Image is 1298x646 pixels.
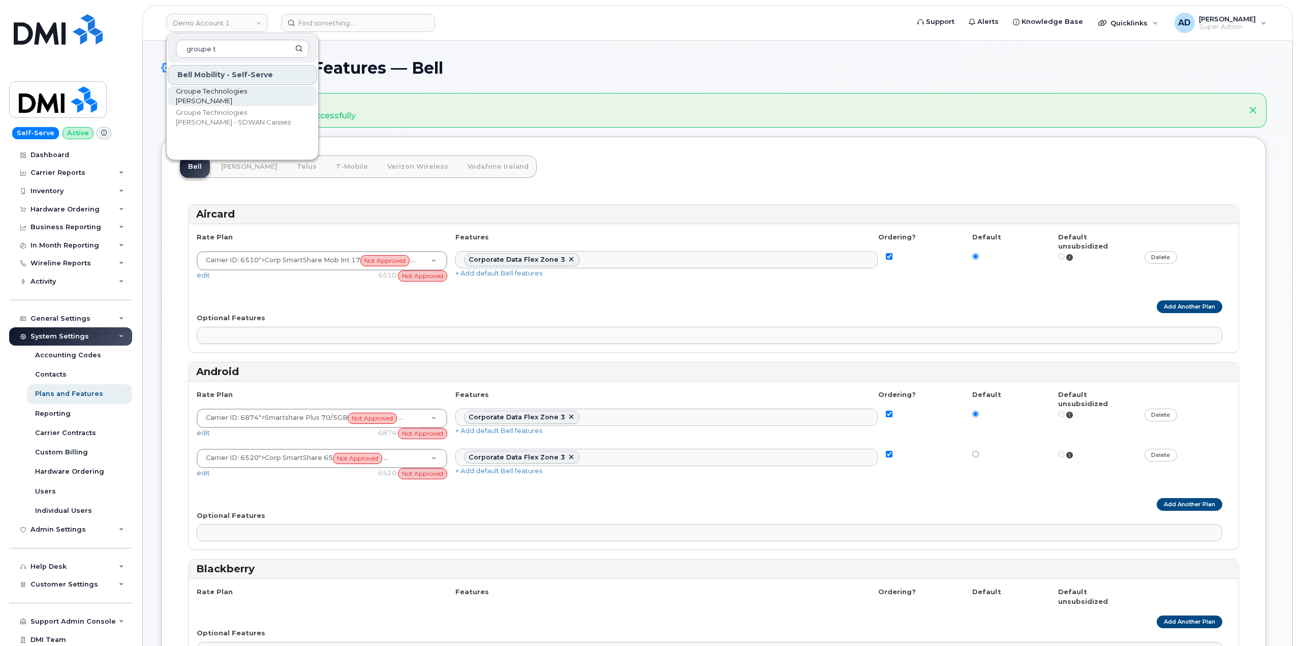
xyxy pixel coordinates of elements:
[289,156,325,178] a: Telus
[197,390,233,398] strong: Rate Plan
[1157,498,1222,511] a: Add Another Plan
[197,511,265,520] label: Optional Features
[398,270,447,282] span: Not Approved
[200,453,431,464] span: ">Corp SmartShare 65
[378,469,396,477] span: 6520
[384,453,439,464] span: Carrier ID: 6520
[455,467,542,475] a: + Add default Bell features
[197,313,265,323] label: Optional Features
[972,233,1001,241] strong: Default
[176,108,293,128] span: Groupe Technologies [PERSON_NAME] - SDWAN Caisses
[378,428,396,437] span: 6874
[196,562,1231,576] h3: Blackberry
[360,255,410,266] span: Not Approved
[197,588,233,596] strong: Rate Plan
[206,454,259,462] span: Corp SmartShare 65 <span class='badge badge-red'>Not Approved</span> <span class='badge' data-test=
[196,207,1231,221] h3: Aircard
[1058,588,1108,605] strong: Default unsubsidized
[200,255,431,266] span: ">Corp SmartShare Mob Int 17
[197,469,210,477] a: edit
[878,588,916,596] strong: Ordering?
[206,414,259,421] span: Smartshare Plus 70/5GB <span class='badge badge-red'>Not Approved</span> <span class='badge' data...
[398,468,447,479] span: Not Approved
[168,65,317,85] div: Bell Mobility - Self-Serve
[469,256,565,263] span: Corporate Data Flex Zone 3
[455,233,489,241] strong: Features
[197,233,233,241] strong: Rate Plan
[455,588,489,596] strong: Features
[1145,409,1178,421] a: delete
[398,413,453,423] span: Carrier ID: 6874
[1058,390,1108,408] strong: Default unsubsidized
[455,390,489,398] strong: Features
[213,156,286,178] a: [PERSON_NAME]
[455,426,542,435] a: + Add default Bell features
[180,156,210,178] a: Bell
[196,365,1231,379] h3: Android
[176,40,309,58] input: Search
[328,156,376,178] a: T-Mobile
[197,628,265,638] label: Optional Features
[168,107,317,128] a: Groupe Technologies [PERSON_NAME] - SDWAN Caisses
[878,390,916,398] strong: Ordering?
[379,156,456,178] a: Verizon Wireless
[197,449,447,468] a: Carrier ID: 6520">Corp SmartShare 65Not Approved Carrier ID: 6520
[878,233,916,241] strong: Ordering?
[1157,300,1222,313] a: Add Another Plan
[1145,251,1178,264] a: delete
[206,256,259,264] span: Corp SmartShare Mob Int 17 <span class='badge badge-red'>Not Approved</span> <span class='badge' ...
[378,271,396,279] span: 6510
[455,269,542,277] a: + Add default Bell features
[972,390,1001,398] strong: Default
[972,588,1001,596] strong: Default
[348,413,397,424] span: Not Approved
[1145,449,1178,462] a: delete
[469,413,565,421] span: Corporate Data Flex Zone 3
[398,428,447,439] span: Not Approved
[1157,616,1222,628] a: Add Another Plan
[197,252,447,270] a: Carrier ID: 6510">Corp SmartShare Mob Int 17Not Approved Carrier ID: 6510
[161,59,1274,77] h1: Rate Plans And Features — Bell
[333,453,382,464] span: Not Approved
[1058,233,1108,251] strong: Default unsubsidized
[469,453,565,461] span: Corporate Data Flex Zone 3
[168,86,317,106] a: Groupe Technologies [PERSON_NAME]
[197,428,210,437] a: edit
[176,86,293,106] span: Groupe Technologies [PERSON_NAME]
[197,409,447,427] a: Carrier ID: 6874">Smartshare Plus 70/5GBNot Approved Carrier ID: 6874
[197,271,210,279] a: edit
[459,156,537,178] a: Vodafone Ireland
[200,413,431,424] span: ">Smartshare Plus 70/5GB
